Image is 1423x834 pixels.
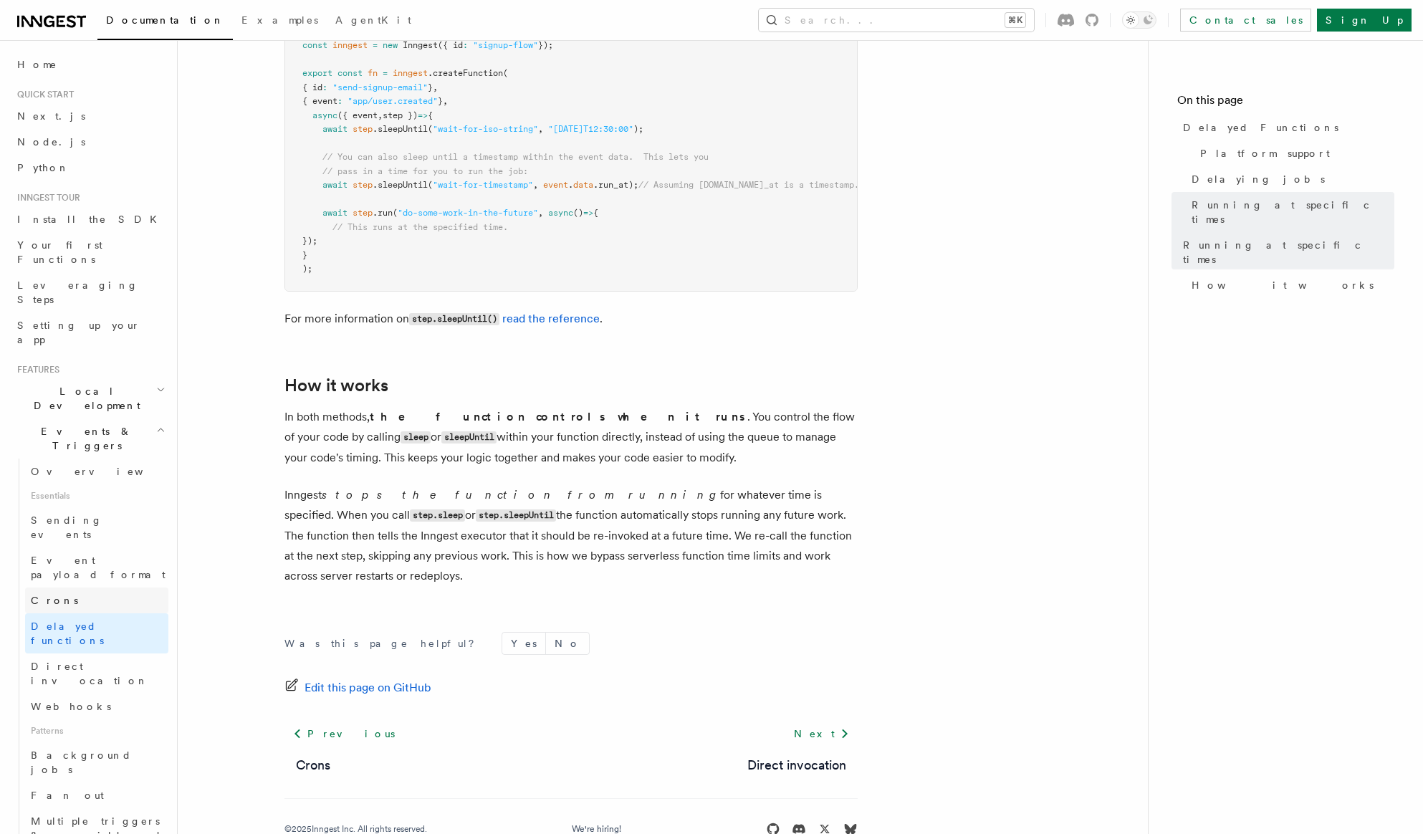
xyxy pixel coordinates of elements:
span: step [353,180,373,190]
a: Sign Up [1317,9,1412,32]
code: step.sleep [410,509,465,522]
code: step.sleepUntil() [409,313,499,325]
span: step [353,208,373,218]
a: Documentation [97,4,233,40]
a: Overview [25,459,168,484]
span: .createFunction [428,68,503,78]
span: Essentials [25,484,168,507]
span: ( [393,208,398,218]
span: Edit this page on GitHub [305,678,431,698]
span: "[DATE]T12:30:00" [548,124,633,134]
span: AgentKit [335,14,411,26]
span: : [337,96,342,106]
span: "signup-flow" [473,40,538,50]
span: ({ event [337,110,378,120]
span: : [322,82,327,92]
span: step }) [383,110,418,120]
a: Direct invocation [747,755,846,775]
span: ( [428,180,433,190]
span: Python [17,162,70,173]
span: , [433,82,438,92]
a: Event payload format [25,547,168,588]
span: Setting up your app [17,320,140,345]
span: , [538,208,543,218]
span: () [573,208,583,218]
a: Direct invocation [25,653,168,694]
span: Documentation [106,14,224,26]
span: => [583,208,593,218]
span: } [428,82,433,92]
span: Quick start [11,89,74,100]
span: "wait-for-timestamp" [433,180,533,190]
code: sleepUntil [441,431,497,444]
span: Delayed Functions [1183,120,1338,135]
span: Events & Triggers [11,424,156,453]
span: Features [11,364,59,375]
a: Crons [296,755,330,775]
span: .run_at); [593,180,638,190]
a: AgentKit [327,4,420,39]
span: } [438,96,443,106]
span: }); [302,236,317,246]
span: , [538,124,543,134]
a: Sending events [25,507,168,547]
span: , [378,110,383,120]
strong: the function controls when it runs [370,410,747,423]
span: { [593,208,598,218]
span: Examples [241,14,318,26]
span: async [312,110,337,120]
span: "wait-for-iso-string" [433,124,538,134]
span: Sending events [31,514,102,540]
kbd: ⌘K [1005,13,1025,27]
span: Running at specific times [1183,238,1394,267]
span: Crons [31,595,78,606]
a: read the reference [502,312,600,325]
button: Search...⌘K [759,9,1034,32]
a: Contact sales [1180,9,1311,32]
a: Delaying jobs [1186,166,1394,192]
button: Yes [502,633,545,654]
a: Background jobs [25,742,168,782]
a: Next [785,721,858,747]
a: How it works [284,375,388,396]
a: Running at specific times [1177,232,1394,272]
button: Events & Triggers [11,418,168,459]
a: Home [11,52,168,77]
span: "app/user.created" [348,96,438,106]
span: = [373,40,378,50]
span: , [533,180,538,190]
span: await [322,180,348,190]
span: await [322,124,348,134]
span: { id [302,82,322,92]
span: Your first Functions [17,239,102,265]
span: "send-signup-email" [332,82,428,92]
span: : [463,40,468,50]
span: Install the SDK [17,214,166,225]
a: Fan out [25,782,168,808]
code: sleep [401,431,431,444]
h4: On this page [1177,92,1394,115]
em: stops the function from running [322,488,720,502]
span: { event [302,96,337,106]
p: Was this page helpful? [284,636,484,651]
a: How it works [1186,272,1394,298]
span: Fan out [31,790,104,801]
span: // pass in a time for you to run the job: [322,166,528,176]
span: , [443,96,448,106]
button: Local Development [11,378,168,418]
span: ); [302,264,312,274]
span: { [428,110,433,120]
span: . [568,180,573,190]
a: Your first Functions [11,232,168,272]
a: Webhooks [25,694,168,719]
a: Install the SDK [11,206,168,232]
span: Leveraging Steps [17,279,138,305]
span: } [302,250,307,260]
span: Webhooks [31,701,111,712]
a: Platform support [1194,140,1394,166]
a: Crons [25,588,168,613]
span: Overview [31,466,178,477]
span: Inngest tour [11,192,80,203]
a: Leveraging Steps [11,272,168,312]
a: Next.js [11,103,168,129]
